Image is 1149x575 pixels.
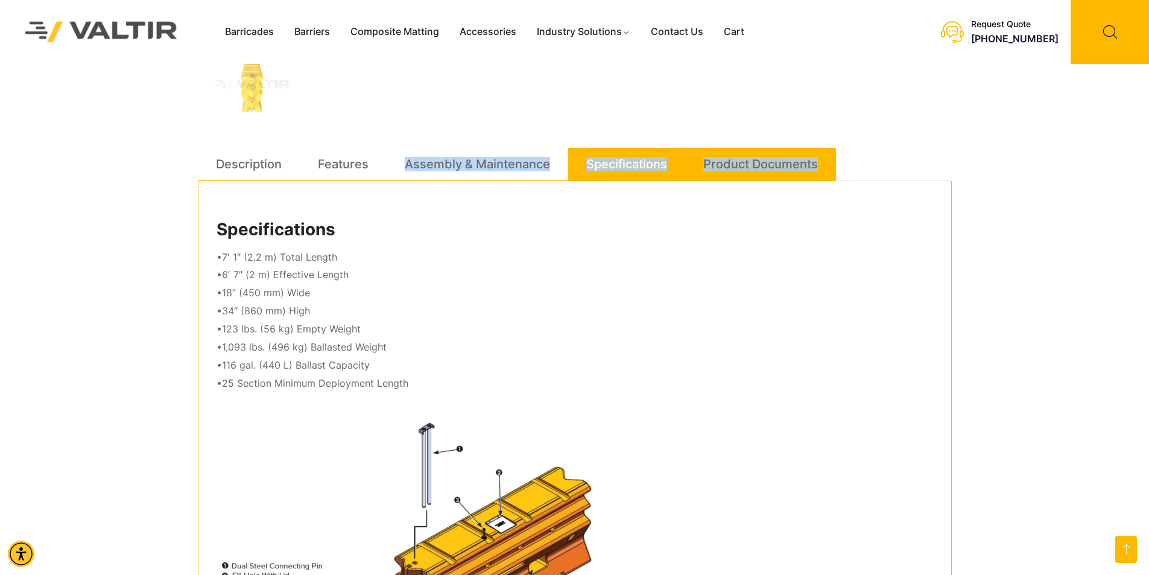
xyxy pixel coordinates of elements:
[714,23,755,41] a: Cart
[1115,536,1137,563] a: Open this option
[216,148,282,180] a: Description
[586,148,667,180] a: Specifications
[215,23,284,41] a: Barricades
[9,5,194,58] img: Valtir Rentals
[527,23,641,41] a: Industry Solutions
[340,23,449,41] a: Composite Matting
[318,148,369,180] a: Features
[284,23,340,41] a: Barriers
[217,249,933,393] p: •7′ 1″ (2.2 m) Total Length •6′ 7″ (2 m) Effective Length •18″ (450 mm) Wide •34″ (860 mm) High •...
[405,148,550,180] a: Assembly & Maintenance
[8,541,34,567] div: Accessibility Menu
[641,23,714,41] a: Contact Us
[449,23,527,41] a: Accessories
[971,33,1059,45] a: call (888) 496-3625
[217,220,933,240] h2: Specifications
[198,52,306,118] img: A stack of yellow interlocking traffic barriers with metal connectors for stability.
[971,19,1059,30] div: Request Quote
[703,148,818,180] a: Product Documents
